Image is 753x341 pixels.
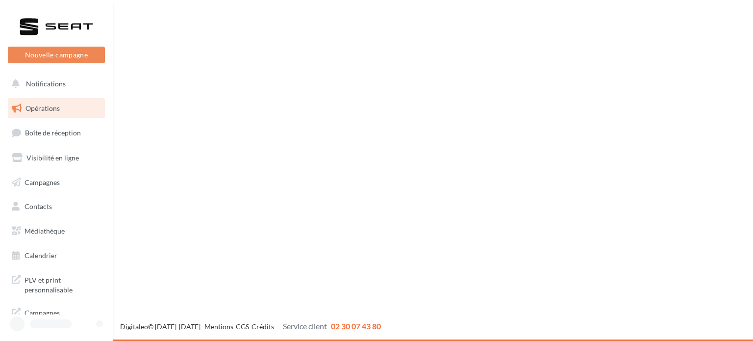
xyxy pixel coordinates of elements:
[331,321,381,331] span: 02 30 07 43 80
[6,221,107,241] a: Médiathèque
[26,79,66,88] span: Notifications
[25,273,101,294] span: PLV et print personnalisable
[6,269,107,298] a: PLV et print personnalisable
[25,129,81,137] span: Boîte de réception
[283,321,327,331] span: Service client
[25,306,101,327] span: Campagnes DataOnDemand
[120,322,381,331] span: © [DATE]-[DATE] - - -
[6,196,107,217] a: Contacts
[25,104,60,112] span: Opérations
[8,47,105,63] button: Nouvelle campagne
[120,322,148,331] a: Digitaleo
[236,322,249,331] a: CGS
[25,251,57,260] span: Calendrier
[204,322,233,331] a: Mentions
[25,202,52,210] span: Contacts
[25,227,65,235] span: Médiathèque
[6,98,107,119] a: Opérations
[6,148,107,168] a: Visibilité en ligne
[6,172,107,193] a: Campagnes
[6,302,107,331] a: Campagnes DataOnDemand
[25,178,60,186] span: Campagnes
[26,154,79,162] span: Visibilité en ligne
[251,322,274,331] a: Crédits
[6,122,107,143] a: Boîte de réception
[6,245,107,266] a: Calendrier
[6,74,103,94] button: Notifications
